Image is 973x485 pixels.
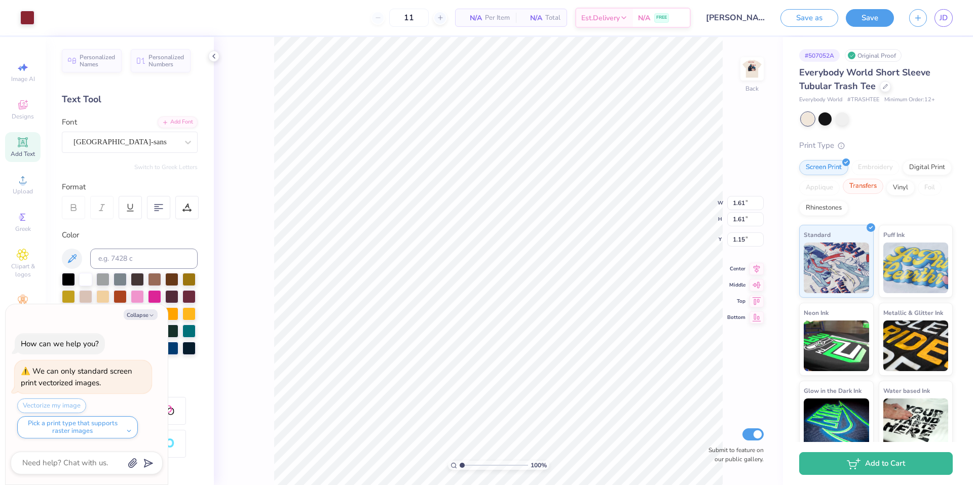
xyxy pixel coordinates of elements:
span: Greek [15,225,31,233]
span: Metallic & Glitter Ink [883,307,943,318]
img: Water based Ink [883,398,949,449]
span: Middle [727,281,745,289]
div: Applique [799,180,840,195]
button: Save [846,9,894,27]
span: Standard [804,229,831,240]
span: N/A [522,13,542,23]
button: Collapse [124,309,158,320]
div: Screen Print [799,160,848,175]
button: Add to Cart [799,452,953,475]
span: Upload [13,187,33,195]
label: Submit to feature on our public gallery. [703,446,764,464]
span: Bottom [727,314,745,321]
span: Image AI [11,75,35,83]
label: Font [62,116,77,128]
span: Puff Ink [883,229,905,240]
div: How can we help you? [21,339,99,349]
span: Neon Ink [804,307,829,318]
div: We can only standard screen print vectorized images. [21,366,132,388]
input: Untitled Design [698,8,773,28]
img: Puff Ink [883,242,949,293]
div: Original Proof [845,49,902,62]
span: Top [727,298,745,305]
div: Add Font [158,116,198,128]
div: # 507052A [799,49,840,62]
div: Rhinestones [799,200,848,216]
input: – – [389,9,429,27]
div: Vinyl [886,180,915,195]
button: Pick a print type that supports raster images [17,416,138,438]
img: Metallic & Glitter Ink [883,320,949,371]
input: e.g. 7428 c [90,249,198,269]
span: Add Text [11,150,35,158]
span: Water based Ink [883,385,930,396]
span: Designs [12,112,34,120]
span: # TRASHTEE [847,96,879,104]
span: JD [940,12,948,24]
div: Print Type [799,140,953,151]
span: N/A [638,13,650,23]
span: N/A [462,13,482,23]
span: 100 % [531,461,547,470]
img: Neon Ink [804,320,869,371]
span: Minimum Order: 12 + [884,96,935,104]
span: Total [545,13,560,23]
div: Digital Print [903,160,952,175]
span: Clipart & logos [5,262,41,278]
span: Personalized Names [80,54,116,68]
div: Transfers [843,179,883,194]
span: Center [727,265,745,272]
div: Format [62,181,199,193]
img: Standard [804,242,869,293]
span: Glow in the Dark Ink [804,385,862,396]
div: Color [62,229,198,241]
div: Embroidery [851,160,900,175]
span: Everybody World [799,96,842,104]
button: Switch to Greek Letters [134,163,198,171]
div: Foil [918,180,942,195]
a: JD [934,9,953,27]
span: Per Item [485,13,510,23]
span: FREE [656,14,667,21]
button: Save as [780,9,838,27]
span: Personalized Numbers [148,54,184,68]
span: Est. Delivery [581,13,620,23]
div: Text Tool [62,93,198,106]
img: Glow in the Dark Ink [804,398,869,449]
div: Back [745,84,759,93]
img: Back [742,59,762,79]
span: Everybody World Short Sleeve Tubular Trash Tee [799,66,930,92]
